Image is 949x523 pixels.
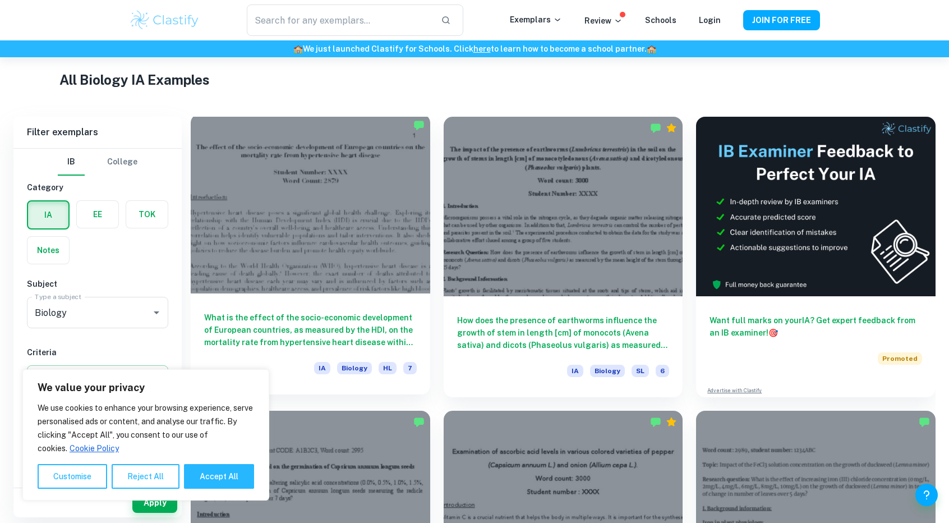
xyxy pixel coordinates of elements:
button: Notes [27,237,69,264]
button: Accept All [184,464,254,489]
h6: Criteria [27,346,168,359]
h6: We just launched Clastify for Schools. Click to learn how to become a school partner. [2,43,947,55]
button: JOIN FOR FREE [743,10,820,30]
span: IA [567,365,583,377]
a: Cookie Policy [69,443,119,453]
p: We use cookies to enhance your browsing experience, serve personalised ads or content, and analys... [38,401,254,455]
a: Login [699,16,721,25]
img: Marked [650,122,661,134]
div: Filter type choice [58,149,137,176]
div: Premium [666,416,677,428]
h6: Want full marks on your IA ? Get expert feedback from an IB examiner! [710,314,922,339]
a: here [473,44,491,53]
a: Advertise with Clastify [707,387,762,394]
img: Marked [919,416,930,428]
span: 🏫 [647,44,656,53]
h6: How does the presence of earthworms influence the growth of stem in length [cm] of monocots (Aven... [457,314,670,351]
a: How does the presence of earthworms influence the growth of stem in length [cm] of monocots (Aven... [444,117,683,397]
img: Marked [413,120,425,131]
p: Exemplars [510,13,562,26]
a: Schools [645,16,676,25]
p: We value your privacy [38,381,254,394]
button: TOK [126,201,168,228]
h6: Subject [27,278,168,290]
img: Thumbnail [696,117,936,296]
h1: All Biology IA Examples [59,70,890,90]
h6: Filter exemplars [13,117,182,148]
button: Reject All [112,464,179,489]
span: IA [314,362,330,374]
img: Marked [413,416,425,428]
div: We value your privacy [22,369,269,501]
button: Select [27,365,168,386]
a: Want full marks on yourIA? Get expert feedback from an IB examiner!PromotedAdvertise with Clastify [696,117,936,397]
span: 7 [403,362,417,374]
button: IB [58,149,85,176]
button: Help and Feedback [915,484,938,506]
span: 🏫 [293,44,303,53]
span: Promoted [878,352,922,365]
button: Apply [132,493,177,513]
label: Type a subject [35,292,81,301]
span: Biology [590,365,625,377]
img: Clastify logo [129,9,200,31]
button: Open [149,305,164,320]
button: Customise [38,464,107,489]
img: Marked [650,416,661,428]
button: EE [77,201,118,228]
span: HL [379,362,397,374]
span: 🎯 [768,328,778,337]
input: Search for any exemplars... [247,4,432,36]
h6: What is the effect of the socio-economic development of European countries, as measured by the HD... [204,311,417,348]
span: SL [632,365,649,377]
h6: Category [27,181,168,194]
span: 6 [656,365,669,377]
p: Review [584,15,623,27]
button: College [107,149,137,176]
a: What is the effect of the socio-economic development of European countries, as measured by the HD... [191,117,430,397]
span: Biology [337,362,372,374]
div: Premium [666,122,677,134]
button: IA [28,201,68,228]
